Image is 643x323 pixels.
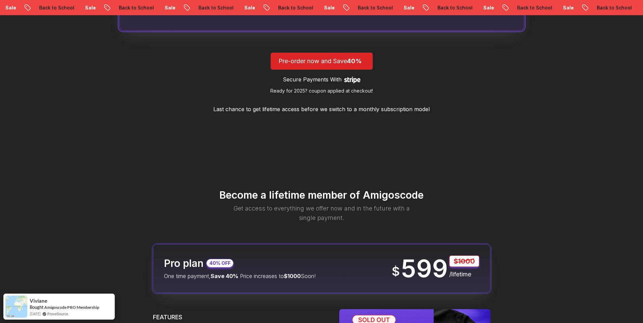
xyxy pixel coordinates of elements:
h2: Become a lifetime member of Amigoscode [119,189,524,201]
p: Back to School [190,4,236,11]
p: Ready for 2025? coupon applied at checkout! [270,88,373,94]
span: $1000 [284,273,301,279]
span: $ [392,265,400,278]
p: Back to School [350,4,396,11]
span: Save 40% [211,273,238,279]
p: Back to School [429,4,475,11]
p: Back to School [31,4,77,11]
p: Sale [236,4,258,11]
p: Sale [475,4,497,11]
p: 40% OFF [209,260,231,267]
p: Back to School [270,4,316,11]
p: $1000 [449,255,479,267]
p: One time payment, Price increases to Soon! [164,272,316,280]
a: ProveSource [47,311,68,317]
p: Sale [396,4,417,11]
p: Get access to everything we offer now and in the future with a single payment. [224,204,419,223]
p: Sale [316,4,338,11]
p: Back to School [111,4,157,11]
span: Bought [30,304,44,310]
span: Viviane [30,298,47,304]
img: provesource social proof notification image [5,296,27,318]
p: Sale [555,4,577,11]
h2: Pro plan [164,257,204,269]
h3: FEATURES [153,313,323,322]
p: 599 [401,256,448,281]
p: Pre-order now and Save [278,56,365,66]
p: Last chance to get lifetime access before we switch to a monthly subscription model [213,105,430,113]
p: Back to School [509,4,555,11]
p: /lifetime [449,270,479,279]
span: 40% [347,57,362,65]
a: lifetime-access [270,52,373,94]
p: Sale [157,4,178,11]
a: Amigoscode PRO Membership [44,305,99,310]
p: Sale [77,4,99,11]
span: [DATE] [30,311,41,317]
p: Secure Payments With [283,75,342,83]
p: Back to School [589,4,635,11]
